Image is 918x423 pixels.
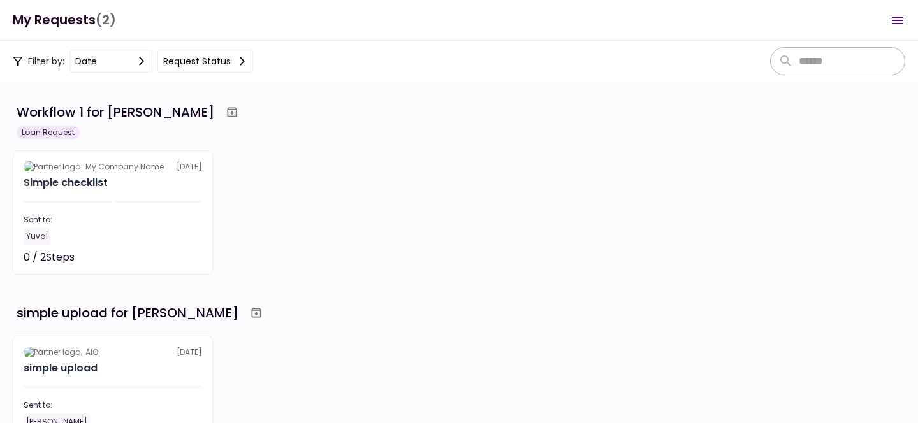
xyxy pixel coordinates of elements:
[221,101,244,124] button: Archive workflow
[24,175,108,190] h2: Simple checklist
[24,347,202,358] div: [DATE]
[85,347,98,358] div: AIO
[13,50,253,73] div: Filter by:
[24,214,202,226] div: Sent to:
[24,399,202,411] div: Sent to:
[24,161,202,173] div: [DATE]
[157,50,253,73] button: Request status
[24,228,50,245] div: Yuval
[24,161,80,173] img: Partner logo
[145,250,202,265] div: Not started
[13,7,116,33] h1: My Requests
[882,5,913,36] button: Open menu
[24,347,80,358] img: Partner logo
[245,301,268,324] button: Archive workflow
[17,126,80,139] div: Loan Request
[17,303,238,322] div: simple upload for [PERSON_NAME]
[75,54,97,68] div: date
[96,7,116,33] span: (2)
[85,161,164,173] div: My Company Name
[24,361,98,376] h2: simple upload
[69,50,152,73] button: date
[17,103,214,122] div: Workflow 1 for [PERSON_NAME]
[24,250,75,265] div: 0 / 2 Steps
